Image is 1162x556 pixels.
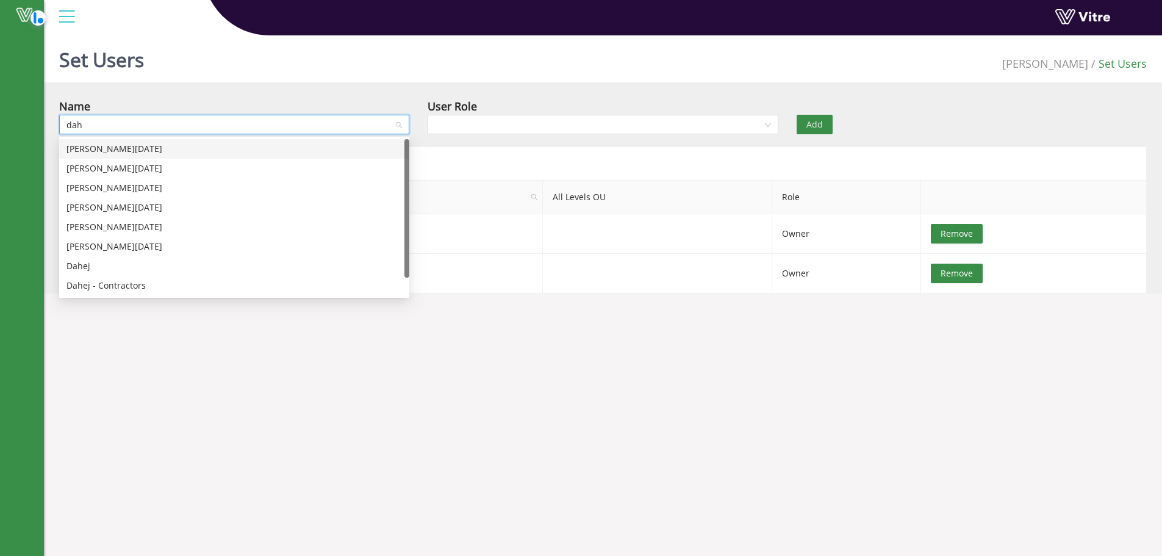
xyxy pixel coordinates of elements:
[66,201,402,214] div: [PERSON_NAME][DATE]
[931,224,983,244] button: Remove
[931,264,983,283] button: Remove
[66,162,402,175] div: [PERSON_NAME][DATE]
[59,178,409,198] div: Gal Dahan
[66,181,402,195] div: [PERSON_NAME][DATE]
[782,228,809,239] span: Owner
[66,142,402,156] div: [PERSON_NAME][DATE]
[543,181,772,214] th: All Levels OU
[59,159,409,178] div: Yakov Dahan
[941,267,973,280] span: Remove
[941,227,973,240] span: Remove
[428,98,477,115] div: User Role
[531,193,538,201] span: search
[1088,55,1147,72] li: Set Users
[66,220,402,234] div: [PERSON_NAME][DATE]
[59,256,409,276] div: Dahej
[59,217,409,237] div: Shahar Dahan
[59,146,1147,180] div: Form users
[59,276,409,295] div: Dahej - Contractors
[59,139,409,159] div: Eli Dahan
[59,31,144,82] h1: Set Users
[772,181,921,214] th: Role
[59,198,409,217] div: Liav Dahan
[66,279,402,292] div: Dahej - Contractors
[1002,56,1088,71] span: 379
[782,267,809,279] span: Owner
[797,115,833,134] button: Add
[526,181,543,214] span: search
[66,240,402,253] div: [PERSON_NAME][DATE]
[59,98,90,115] div: Name
[66,259,402,273] div: Dahej
[59,237,409,256] div: David Dahan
